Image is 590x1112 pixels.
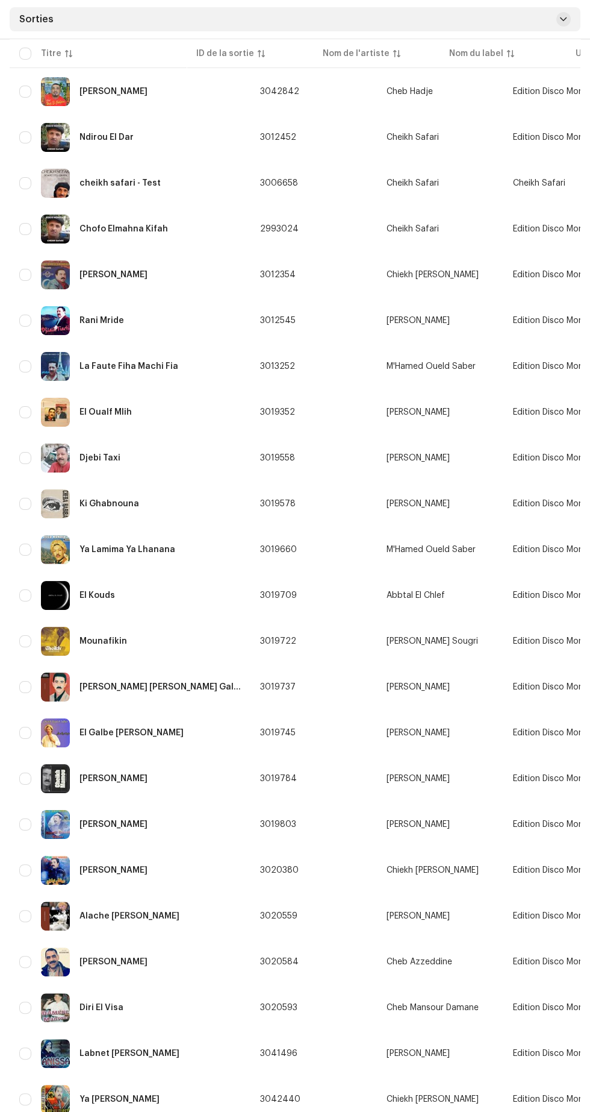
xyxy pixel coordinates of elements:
[79,774,147,783] div: Ana Malite
[387,316,450,325] div: [PERSON_NAME]
[41,718,70,747] img: 3c571ea6-5159-4038-a499-70c5c338be82
[41,352,70,381] img: d5535366-4102-4174-828f-0e43d58dc228
[79,179,161,187] div: cheikh safari - Test
[41,444,70,473] img: 911f31db-a857-4df8-aba4-19183e152ac1
[260,87,299,96] span: 3042842
[79,87,147,96] div: Hana Tlef Rayie
[387,1049,450,1058] div: [PERSON_NAME]
[387,133,494,142] span: Cheikh Safari
[260,729,296,737] span: 3019745
[387,1004,494,1012] span: Cheb Mansour Damane
[387,271,479,279] div: Chiekh [PERSON_NAME]
[260,500,296,508] span: 3019578
[387,408,450,416] div: [PERSON_NAME]
[41,581,70,610] img: 09e7c0ab-b1f1-4be5-a4c1-ea1f0e0c58a5
[387,500,450,508] div: [PERSON_NAME]
[260,1095,300,1104] span: 3042440
[260,866,299,875] span: 3020380
[260,225,299,233] span: 2993024
[41,535,70,564] img: 40987823-2e72-44dd-a59e-ad4094381c44
[387,866,479,875] div: Chiekh [PERSON_NAME]
[387,225,439,233] div: Cheikh Safari
[387,958,452,966] div: Cheb Azzeddine
[387,591,445,600] div: Abbtal El Chlef
[41,673,70,702] img: 8010307b-6028-46a4-b7e1-aa8b3a58e566
[41,627,70,656] img: 4fab0c38-cd0d-49b6-95c0-1475e4e9f546
[387,225,494,233] span: Cheikh Safari
[387,820,450,829] div: [PERSON_NAME]
[387,637,494,646] span: Cheikh Mhamed Sougri
[260,820,296,829] span: 3019803
[387,408,494,416] span: Cheikh Mamou
[387,179,494,187] span: Cheikh Safari
[79,1095,160,1104] div: Ya Zina
[387,179,439,187] div: Cheikh Safari
[79,408,132,416] div: El Oualf Mlih
[79,591,115,600] div: El Kouds
[387,1095,479,1104] div: Chiekh [PERSON_NAME]
[260,316,296,325] span: 3012545
[79,133,134,142] div: Ndirou El Dar
[79,1049,179,1058] div: Labnet Rani Maghbouna
[387,958,494,966] span: Cheb Azzeddine
[41,260,70,289] img: 551a7e5e-e343-428d-85cc-369d4a282152
[196,48,254,60] div: ID de la sortie
[79,362,178,371] div: La Faute Fiha Machi Fia
[387,133,439,142] div: Cheikh Safari
[41,489,70,518] img: 5c5e000c-a3e3-4a4e-833f-beada82e8f15
[19,14,54,24] span: Sorties
[387,591,494,600] span: Abbtal El Chlef
[387,1095,494,1104] span: Chiekh Djilali Tiarti
[387,683,494,691] span: Cheikh Mamou
[79,454,120,462] div: Djebi Taxi
[41,48,61,60] div: Titre
[513,179,565,187] span: Cheikh Safari
[79,729,184,737] div: El Galbe Kehale Alik
[387,87,494,96] span: Cheb Hadje
[387,637,478,646] div: [PERSON_NAME] Sougri
[41,902,70,931] img: 7038e061-0f1e-47cc-bd30-3227bd80c3cb
[79,316,124,325] div: Rani Mride
[260,1049,297,1058] span: 3041496
[387,774,494,783] span: Cheikh Mamou
[79,1004,123,1012] div: Diri El Visa
[41,169,70,198] img: e5bb353d-2b28-467e-be44-43b4ba84d45f
[260,1004,297,1012] span: 3020593
[260,912,297,920] span: 3020559
[260,958,299,966] span: 3020584
[387,912,450,920] div: [PERSON_NAME]
[79,545,175,554] div: Ya Lamima Ya Lhanana
[41,215,70,243] img: 38329818-2f85-4b97-854a-2d05e0e229e3
[41,77,70,106] img: e41a88f3-1f40-41e9-8bd9-4267de1ecd42
[79,271,147,279] div: Chrab Mlih
[260,454,295,462] span: 3019558
[387,729,494,737] span: Cheikh Cherif Oueld Saber
[323,48,390,60] div: Nom de l'artiste
[79,683,241,691] div: Lila Naglaa Galbi
[41,993,70,1022] img: be2314bf-a41e-4bfb-b913-ed087ae69eac
[387,500,494,508] span: Cheba Habiba
[41,1039,70,1068] img: 85075ea8-ac27-4928-8435-809ca022967b
[260,545,297,554] span: 3019660
[260,271,296,279] span: 3012354
[260,637,296,646] span: 3019722
[449,48,503,60] div: Nom du label
[260,179,298,187] span: 3006658
[41,810,70,839] img: 5877e49d-47a4-457c-99f8-26664fbb589d
[79,958,147,966] div: Ana El Galil
[260,408,295,416] span: 3019352
[387,362,476,371] div: M'Hamed Oueld Saber
[387,729,450,737] div: [PERSON_NAME]
[387,774,450,783] div: [PERSON_NAME]
[387,545,494,554] span: M'Hamed Oueld Saber
[387,545,476,554] div: M'Hamed Oueld Saber
[387,683,450,691] div: [PERSON_NAME]
[41,306,70,335] img: cdc5862f-2747-4d7b-a52e-9b9fb7449b63
[79,500,139,508] div: Ki Ghabnouna
[387,362,494,371] span: M'Hamed Oueld Saber
[41,856,70,885] img: ee044424-b4b2-4171-91b3-14ce272a82ac
[387,271,494,279] span: Chiekh Djilali Tiarti
[79,912,179,920] div: Alache Ana Nebghik
[41,764,70,793] img: cc4e8228-cfa9-44ed-b168-285b8a494f3c
[260,591,297,600] span: 3019709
